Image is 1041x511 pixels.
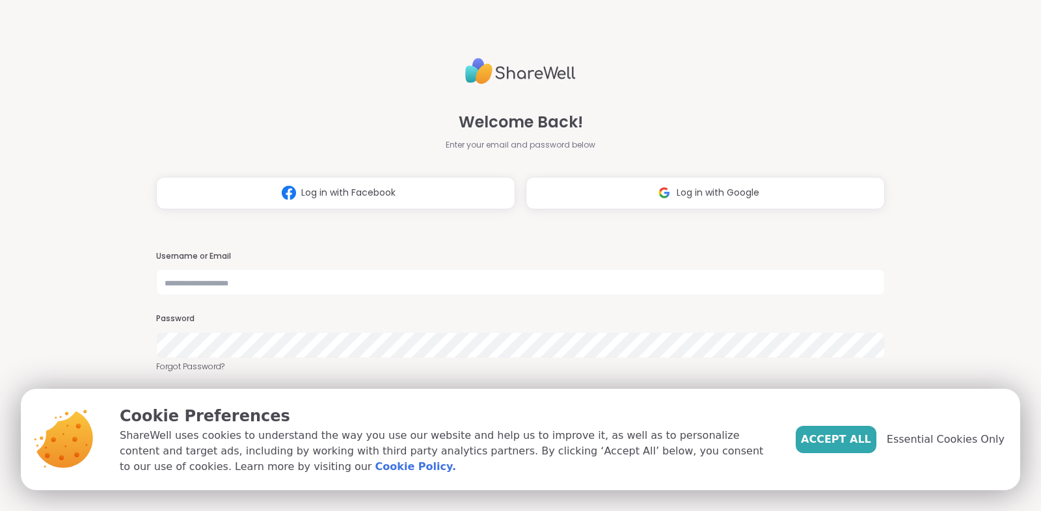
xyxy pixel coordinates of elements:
[446,139,595,151] span: Enter your email and password below
[375,459,456,475] a: Cookie Policy.
[156,313,885,324] h3: Password
[465,53,576,90] img: ShareWell Logo
[120,404,775,428] p: Cookie Preferences
[156,177,515,209] button: Log in with Facebook
[652,181,677,205] img: ShareWell Logomark
[277,181,301,205] img: ShareWell Logomark
[459,111,583,134] span: Welcome Back!
[301,186,396,200] span: Log in with Facebook
[677,186,759,200] span: Log in with Google
[120,428,775,475] p: ShareWell uses cookies to understand the way you use our website and help us to improve it, as we...
[801,432,871,447] span: Accept All
[156,251,885,262] h3: Username or Email
[887,432,1005,447] span: Essential Cookies Only
[156,361,885,373] a: Forgot Password?
[526,177,885,209] button: Log in with Google
[796,426,876,453] button: Accept All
